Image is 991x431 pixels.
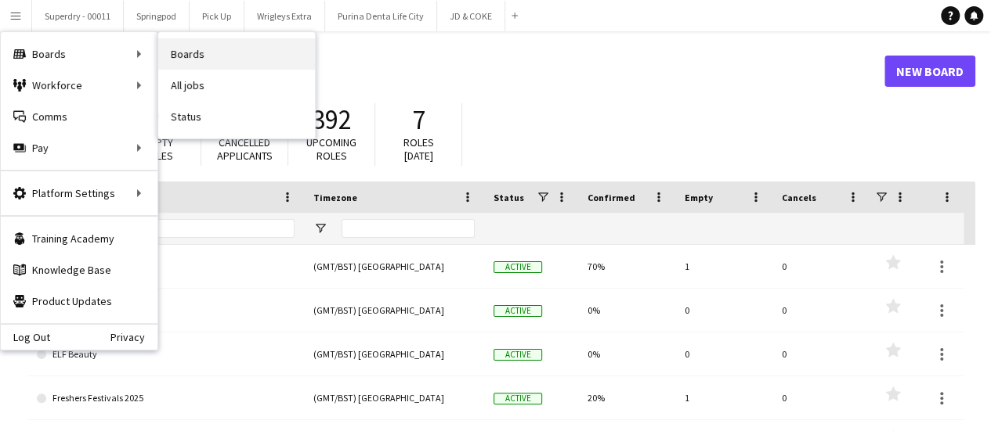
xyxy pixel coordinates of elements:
span: Active [494,393,542,404]
span: Status [494,192,524,203]
span: Roles [DATE] [403,135,434,163]
a: Boards [158,38,315,70]
input: Timezone Filter Input [342,219,475,238]
a: ELF Beauty [37,332,295,376]
a: Log Out [1,331,50,343]
a: Product Updates [1,286,157,317]
div: 0 [772,245,870,288]
button: Pick Up [190,1,244,31]
div: 0 [675,332,772,375]
div: 0% [578,289,675,332]
a: All jobs [158,70,315,101]
a: Status [158,101,315,132]
span: Active [494,305,542,317]
div: Pay [1,132,157,163]
a: Comms [1,101,157,132]
div: 0 [772,289,870,332]
span: Timezone [313,192,357,203]
a: Freshers Festivals 2025 [37,376,295,420]
div: 20% [578,376,675,419]
div: 1 [675,245,772,288]
span: Cancelled applicants [217,135,273,163]
div: 0% [578,332,675,375]
h1: Boards [27,59,884,83]
span: 7 [412,102,425,137]
input: Board name Filter Input [65,219,295,238]
a: Privacy [110,331,157,343]
div: 0 [772,332,870,375]
button: Superdry - 00011 [32,1,124,31]
span: Confirmed [588,192,635,203]
button: Purina Denta Life City [325,1,437,31]
span: Empty [685,192,713,203]
a: Art Fund [37,245,295,289]
button: Open Filter Menu [313,221,327,235]
span: Cancels [782,192,816,203]
button: Springpod [124,1,190,31]
div: (GMT/BST) [GEOGRAPHIC_DATA] [304,245,484,288]
div: Workforce [1,70,157,101]
div: 0 [675,289,772,332]
a: Training Academy [1,223,157,254]
a: New Board [884,56,975,87]
div: (GMT/BST) [GEOGRAPHIC_DATA] [304,289,484,332]
button: Wrigleys Extra [244,1,325,31]
a: Knowledge Base [1,254,157,286]
div: 1 [675,376,772,419]
span: Active [494,261,542,273]
div: (GMT/BST) [GEOGRAPHIC_DATA] [304,332,484,375]
div: 0 [772,376,870,419]
button: JD & COKE [437,1,505,31]
span: 392 [312,102,352,137]
div: Boards [1,38,157,70]
div: Platform Settings [1,178,157,209]
a: [PERSON_NAME] [37,289,295,332]
div: (GMT/BST) [GEOGRAPHIC_DATA] [304,376,484,419]
span: Upcoming roles [306,135,356,163]
span: Active [494,349,542,361]
div: 70% [578,245,675,288]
